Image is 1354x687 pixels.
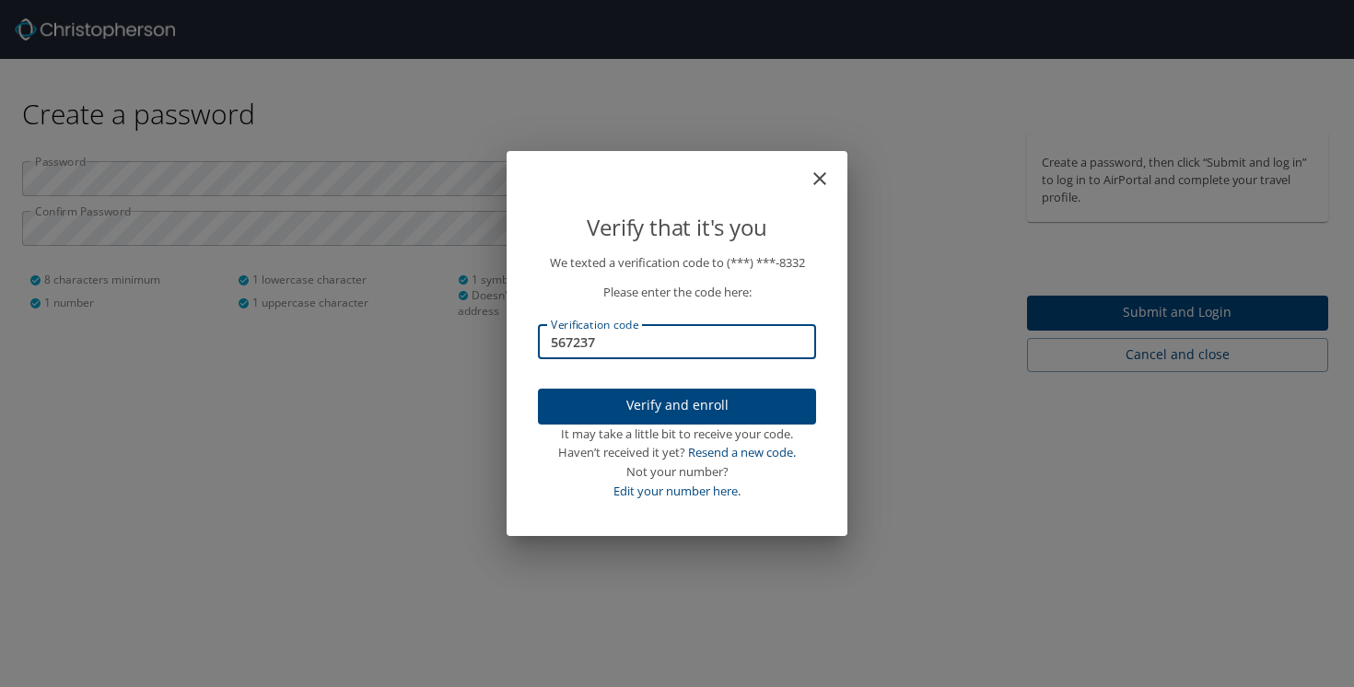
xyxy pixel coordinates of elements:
p: We texted a verification code to (***) ***- 8332 [538,253,816,273]
span: Verify and enroll [553,394,801,417]
div: Not your number? [538,462,816,482]
p: Please enter the code here: [538,283,816,302]
div: Haven’t received it yet? [538,443,816,462]
button: Verify and enroll [538,389,816,425]
a: Edit your number here. [613,483,741,499]
a: Resend a new code. [688,444,796,460]
div: It may take a little bit to receive your code. [538,425,816,444]
button: close [818,158,840,180]
p: Verify that it's you [538,210,816,245]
